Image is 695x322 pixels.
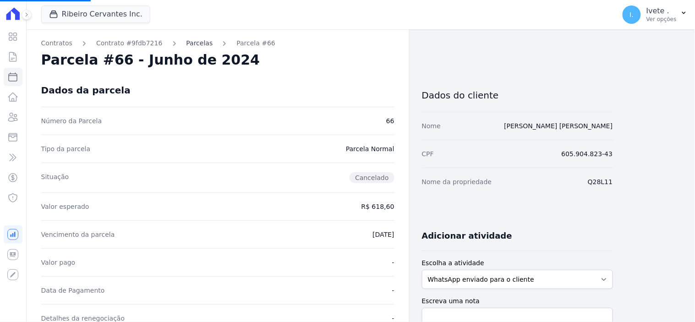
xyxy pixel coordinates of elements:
[41,5,150,23] button: Ribeiro Cervantes Inc.
[422,230,512,241] h3: Adicionar atividade
[422,90,613,101] h3: Dados do cliente
[646,6,677,16] p: Ivete .
[41,258,76,267] dt: Valor pago
[422,258,613,268] label: Escolha a atividade
[386,116,394,126] dd: 66
[346,144,394,153] dd: Parcela Normal
[422,296,613,306] label: Escreva uma nota
[41,172,69,183] dt: Situação
[588,177,613,186] dd: Q28L11
[41,144,91,153] dt: Tipo da parcela
[615,2,695,27] button: I. Ivete . Ver opções
[41,230,115,239] dt: Vencimento da parcela
[422,121,441,131] dt: Nome
[361,202,394,211] dd: R$ 618,60
[422,177,492,186] dt: Nome da propriedade
[41,202,89,211] dt: Valor esperado
[41,116,102,126] dt: Número da Parcela
[41,38,72,48] a: Contratos
[372,230,394,239] dd: [DATE]
[41,38,394,48] nav: Breadcrumb
[392,258,394,267] dd: -
[41,85,131,96] div: Dados da parcela
[646,16,677,23] p: Ver opções
[186,38,213,48] a: Parcelas
[41,52,260,68] h2: Parcela #66 - Junho de 2024
[350,172,394,183] span: Cancelado
[96,38,163,48] a: Contrato #9fdb7216
[422,149,434,158] dt: CPF
[504,122,613,130] a: [PERSON_NAME] [PERSON_NAME]
[41,286,105,295] dt: Data de Pagamento
[236,38,275,48] a: Parcela #66
[562,149,613,158] dd: 605.904.823-43
[630,11,634,18] span: I.
[392,286,394,295] dd: -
